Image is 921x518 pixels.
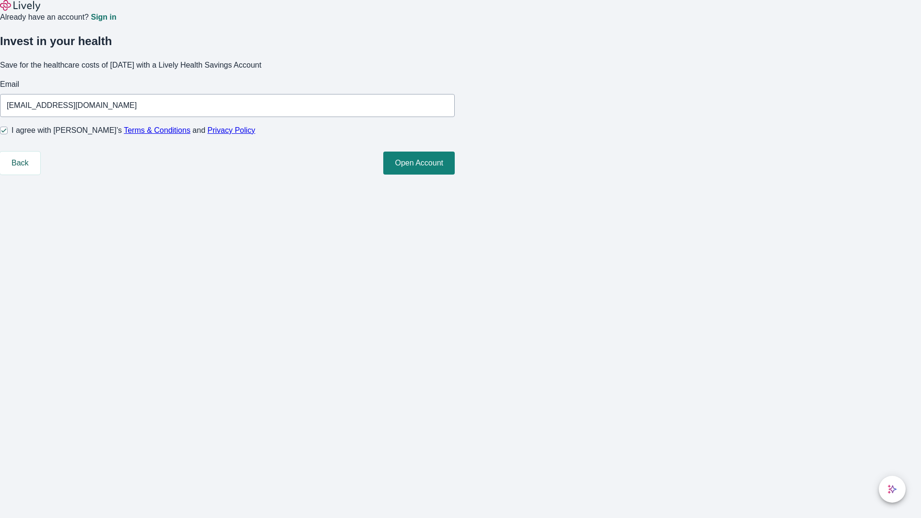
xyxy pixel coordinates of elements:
a: Sign in [91,13,116,21]
button: Open Account [383,152,455,175]
svg: Lively AI Assistant [887,484,897,494]
span: I agree with [PERSON_NAME]’s and [12,125,255,136]
button: chat [879,476,906,503]
a: Privacy Policy [208,126,256,134]
a: Terms & Conditions [124,126,190,134]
